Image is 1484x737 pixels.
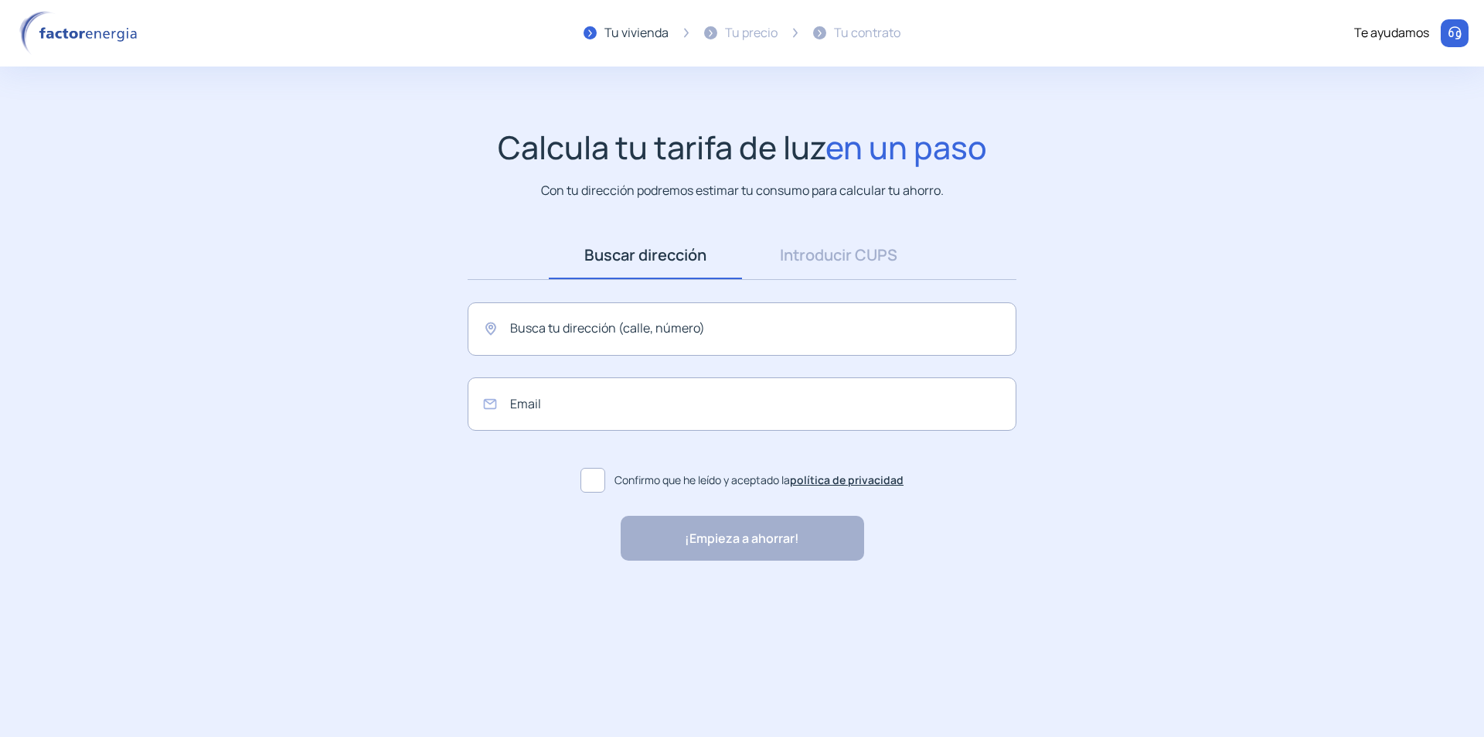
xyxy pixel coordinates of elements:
div: Tu vivienda [604,23,669,43]
span: en un paso [825,125,987,169]
img: llamar [1447,26,1462,41]
div: Tu contrato [834,23,900,43]
span: Confirmo que he leído y aceptado la [614,472,904,489]
a: Buscar dirección [549,231,742,279]
h1: Calcula tu tarifa de luz [498,128,987,166]
img: logo factor [15,11,147,56]
a: política de privacidad [790,473,904,487]
a: Introducir CUPS [742,231,935,279]
div: Tu precio [725,23,778,43]
p: Con tu dirección podremos estimar tu consumo para calcular tu ahorro. [541,181,944,200]
div: Te ayudamos [1354,23,1429,43]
